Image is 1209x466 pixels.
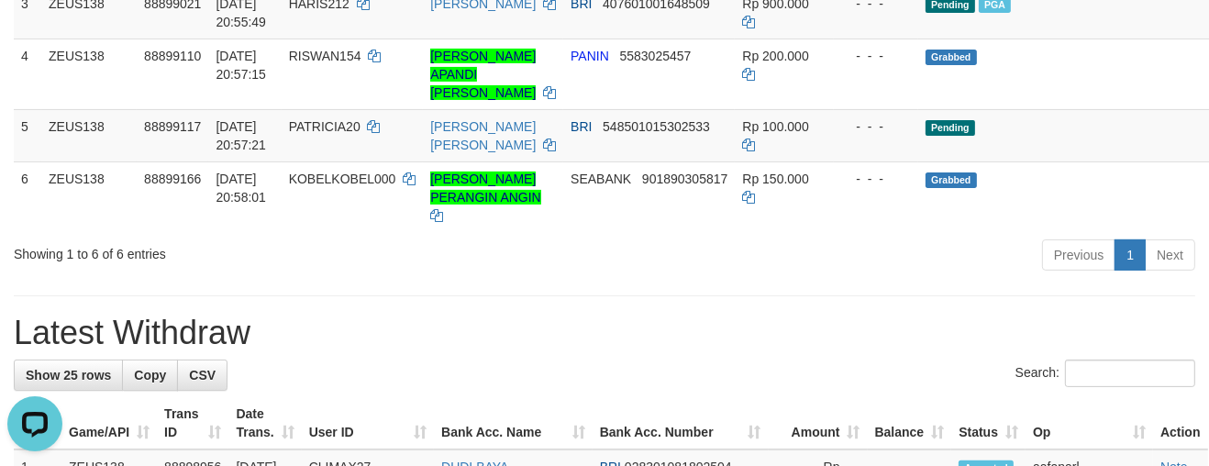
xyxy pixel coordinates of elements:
th: Bank Acc. Name: activate to sort column ascending [434,397,593,449]
th: Balance: activate to sort column ascending [868,397,952,449]
span: [DATE] 20:57:15 [216,49,266,82]
span: Show 25 rows [26,368,111,383]
span: RISWAN154 [289,49,361,63]
h1: Latest Withdraw [14,315,1195,351]
span: 88899166 [144,172,201,186]
div: - - - [841,170,911,188]
div: Showing 1 to 6 of 6 entries [14,238,490,263]
td: ZEUS138 [41,161,137,232]
a: [PERSON_NAME] PERANGIN ANGIN [430,172,541,205]
span: PANIN [571,49,609,63]
span: Grabbed [926,50,977,65]
a: Show 25 rows [14,360,123,391]
span: KOBELKOBEL000 [289,172,396,186]
span: [DATE] 20:57:21 [216,119,266,152]
a: 1 [1115,239,1146,271]
span: Copy 5583025457 to clipboard [620,49,692,63]
div: - - - [841,117,911,136]
th: Action [1153,397,1208,449]
span: CSV [189,368,216,383]
span: Rp 200.000 [742,49,808,63]
span: Rp 100.000 [742,119,808,134]
td: 6 [14,161,41,232]
span: SEABANK [571,172,631,186]
span: BRI [571,119,592,134]
div: - - - [841,47,911,65]
th: User ID: activate to sort column ascending [302,397,434,449]
a: Previous [1042,239,1115,271]
span: Copy 901890305817 to clipboard [642,172,727,186]
th: Game/API: activate to sort column ascending [61,397,157,449]
span: Copy 548501015302533 to clipboard [603,119,710,134]
label: Search: [1015,360,1195,387]
button: Open LiveChat chat widget [7,7,62,62]
span: PATRICIA20 [289,119,360,134]
th: Status: activate to sort column ascending [951,397,1026,449]
span: 88899110 [144,49,201,63]
th: Amount: activate to sort column ascending [769,397,868,449]
a: Next [1145,239,1195,271]
a: [PERSON_NAME] [PERSON_NAME] [430,119,536,152]
td: ZEUS138 [41,109,137,161]
a: [PERSON_NAME] APANDI [PERSON_NAME] [430,49,536,100]
a: CSV [177,360,227,391]
span: Grabbed [926,172,977,188]
td: 5 [14,109,41,161]
td: ZEUS138 [41,39,137,109]
th: Date Trans.: activate to sort column ascending [228,397,301,449]
span: Rp 150.000 [742,172,808,186]
th: Bank Acc. Number: activate to sort column ascending [593,397,769,449]
a: Copy [122,360,178,391]
span: 88899117 [144,119,201,134]
input: Search: [1065,360,1195,387]
th: Op: activate to sort column ascending [1026,397,1153,449]
td: 4 [14,39,41,109]
span: [DATE] 20:58:01 [216,172,266,205]
span: Copy [134,368,166,383]
span: Pending [926,120,975,136]
th: Trans ID: activate to sort column ascending [157,397,228,449]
